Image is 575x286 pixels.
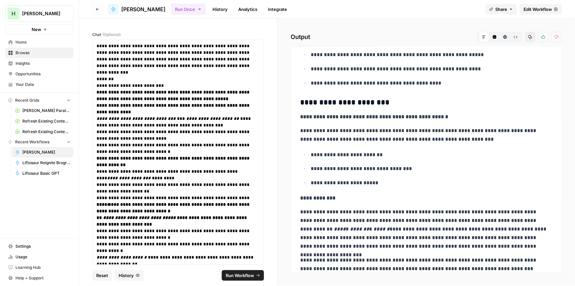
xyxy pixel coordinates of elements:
[15,82,71,88] span: Your Data
[291,32,562,42] h2: Output
[12,105,73,116] a: [PERSON_NAME] Paralegal Grid
[5,79,73,90] a: Your Data
[12,158,73,168] a: Liftosaur Reignite Brogress
[485,4,517,15] button: Share
[22,129,71,135] span: Refresh Existing Content Only Based on SERP
[96,272,108,279] span: Reset
[102,32,121,38] span: (Optional)
[15,139,49,145] span: Recent Workflows
[5,137,73,147] button: Recent Workflows
[32,26,41,33] span: New
[520,4,562,15] a: Edit Workflow
[12,10,15,18] span: H
[12,116,73,126] a: Refresh Existing Content [DATE] Deleted AEO, doesn't work now
[22,118,71,124] span: Refresh Existing Content [DATE] Deleted AEO, doesn't work now
[222,270,264,281] button: Run Workflow
[5,58,73,69] a: Insights
[108,4,165,15] a: [PERSON_NAME]
[22,149,71,155] span: [PERSON_NAME]
[209,4,232,15] a: History
[5,252,73,262] a: Usage
[226,272,254,279] span: Run Workflow
[15,60,71,66] span: Insights
[15,275,71,281] span: Help + Support
[15,243,71,249] span: Settings
[5,273,73,283] button: Help + Support
[22,10,62,17] span: [PERSON_NAME]
[5,262,73,273] a: Learning Hub
[15,265,71,270] span: Learning Hub
[5,95,73,105] button: Recent Grids
[22,108,71,114] span: [PERSON_NAME] Paralegal Grid
[12,126,73,137] a: Refresh Existing Content Only Based on SERP
[5,241,73,252] a: Settings
[5,37,73,48] a: Home
[92,270,112,281] button: Reset
[119,272,134,279] span: History
[5,69,73,79] a: Opportunities
[5,24,73,34] button: New
[15,71,71,77] span: Opportunities
[92,32,264,38] label: Chat
[115,270,144,281] button: History
[15,254,71,260] span: Usage
[15,97,39,103] span: Recent Grids
[121,5,165,13] span: [PERSON_NAME]
[5,5,73,22] button: Workspace: Hasbrook
[12,147,73,158] a: [PERSON_NAME]
[5,48,73,58] a: Browse
[264,4,291,15] a: Integrate
[22,160,71,166] span: Liftosaur Reignite Brogress
[22,170,71,176] span: Liftosaur Basic GPT
[495,6,507,13] span: Share
[234,4,261,15] a: Analytics
[12,168,73,179] a: Liftosaur Basic GPT
[15,39,71,45] span: Home
[171,4,206,15] button: Run Once
[15,50,71,56] span: Browse
[524,6,552,13] span: Edit Workflow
